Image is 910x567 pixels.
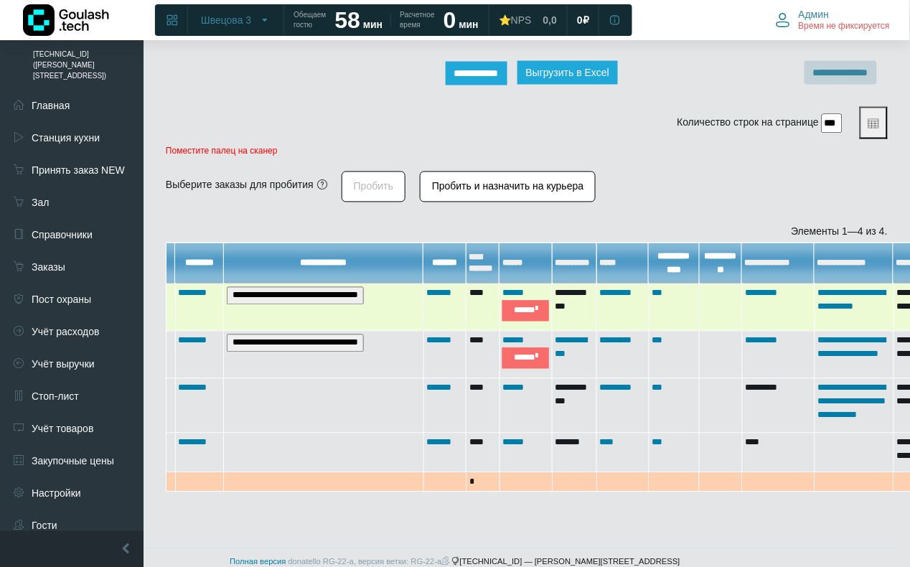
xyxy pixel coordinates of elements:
button: Выгрузить в Excel [517,61,619,85]
button: Пробить [342,172,405,202]
span: Расчетное время [400,10,434,30]
span: мин [363,19,383,30]
span: Админ [799,8,830,21]
a: Полная версия [230,558,286,566]
span: donatello RG-22-a, версия ветки: RG-22-a [289,558,452,566]
a: Обещаем гостю 58 мин Расчетное время 0 мин [285,7,487,33]
button: Швецова 3 [192,9,279,32]
button: Админ Время не фиксируется [767,5,899,35]
span: Швецова 3 [201,14,251,27]
strong: 0 [444,7,456,33]
span: NPS [511,14,532,26]
span: мин [459,19,479,30]
span: ₽ [583,14,589,27]
button: Пробить и назначить на курьера [420,172,596,202]
span: 0,0 [543,14,557,27]
a: 0 ₽ [568,7,598,33]
span: Время не фиксируется [799,21,890,32]
div: Элементы 1—4 из 4. [166,225,888,240]
label: Количество строк на странице [677,116,820,131]
span: 0 [577,14,583,27]
strong: 58 [334,7,360,33]
a: ⭐NPS 0,0 [490,7,566,33]
span: Обещаем гостю [294,10,326,30]
div: Выберите заказы для пробития [166,178,314,193]
p: Поместите палец на сканер [166,146,888,156]
img: Логотип компании Goulash.tech [23,4,109,36]
div: ⭐ [499,14,532,27]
